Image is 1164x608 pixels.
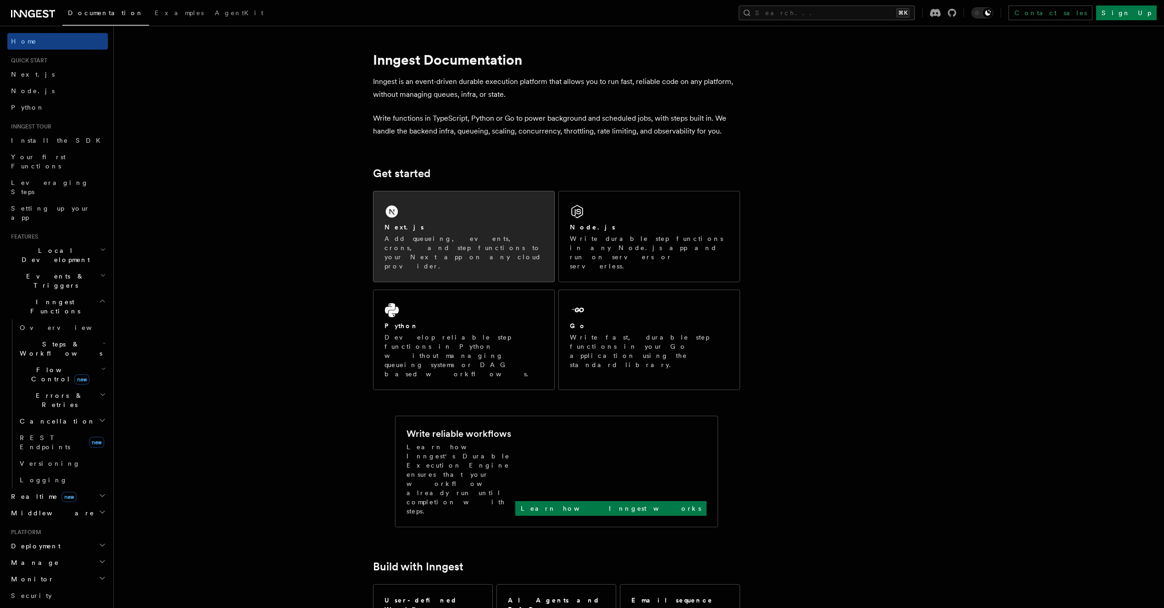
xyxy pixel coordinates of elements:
a: PythonDevelop reliable step functions in Python without managing queueing systems or DAG based wo... [373,290,555,390]
span: Middleware [7,508,95,518]
span: Leveraging Steps [11,179,89,195]
a: Setting up your app [7,200,108,226]
span: Events & Triggers [7,272,100,290]
span: Quick start [7,57,47,64]
h1: Inngest Documentation [373,51,740,68]
button: Search...⌘K [739,6,915,20]
p: Write durable step functions in any Node.js app and run on servers or serverless. [570,234,729,271]
span: Features [7,233,38,240]
a: Overview [16,319,108,336]
button: Deployment [7,538,108,554]
p: Write functions in TypeScript, Python or Go to power background and scheduled jobs, with steps bu... [373,112,740,138]
span: Versioning [20,460,80,467]
span: Setting up your app [11,205,90,221]
span: Steps & Workflows [16,340,102,358]
span: Documentation [68,9,144,17]
a: Build with Inngest [373,560,463,573]
span: Deployment [7,541,61,551]
button: Cancellation [16,413,108,430]
a: Contact sales [1008,6,1092,20]
span: Platform [7,529,41,536]
span: Security [11,592,52,599]
a: Python [7,99,108,116]
p: Inngest is an event-driven durable execution platform that allows you to run fast, reliable code ... [373,75,740,101]
p: Learn how Inngest works [521,504,701,513]
div: Inngest Functions [7,319,108,488]
span: Node.js [11,87,55,95]
span: AgentKit [215,9,263,17]
a: Logging [16,472,108,488]
a: Next.js [7,66,108,83]
h2: Go [570,321,586,330]
p: Add queueing, events, crons, and step functions to your Next app on any cloud provider. [384,234,543,271]
button: Flow Controlnew [16,362,108,387]
a: GoWrite fast, durable step functions in your Go application using the standard library. [558,290,740,390]
span: Flow Control [16,365,101,384]
a: Documentation [62,3,149,26]
span: Python [11,104,45,111]
span: Realtime [7,492,77,501]
button: Steps & Workflows [16,336,108,362]
span: Inngest tour [7,123,51,130]
h2: Python [384,321,418,330]
span: Install the SDK [11,137,106,144]
a: Security [7,587,108,604]
h2: Write reliable workflows [407,427,511,440]
span: Examples [155,9,204,17]
span: Overview [20,324,114,331]
a: REST Endpointsnew [16,430,108,455]
h2: Next.js [384,223,424,232]
a: Get started [373,167,430,180]
button: Local Development [7,242,108,268]
a: Versioning [16,455,108,472]
a: Your first Functions [7,149,108,174]
a: Node.jsWrite durable step functions in any Node.js app and run on servers or serverless. [558,191,740,282]
a: Learn how Inngest works [515,501,707,516]
span: new [89,437,104,448]
h2: Email sequence [631,596,713,605]
span: new [61,492,77,502]
span: Cancellation [16,417,95,426]
button: Errors & Retries [16,387,108,413]
a: Leveraging Steps [7,174,108,200]
button: Toggle dark mode [971,7,993,18]
a: Home [7,33,108,50]
span: Home [11,37,37,46]
span: REST Endpoints [20,434,70,451]
button: Realtimenew [7,488,108,505]
span: Manage [7,558,59,567]
span: new [74,374,89,385]
p: Develop reliable step functions in Python without managing queueing systems or DAG based workflows. [384,333,543,379]
a: Next.jsAdd queueing, events, crons, and step functions to your Next app on any cloud provider. [373,191,555,282]
kbd: ⌘K [897,8,909,17]
button: Middleware [7,505,108,521]
span: Errors & Retries [16,391,100,409]
span: Local Development [7,246,100,264]
button: Manage [7,554,108,571]
a: Install the SDK [7,132,108,149]
span: Monitor [7,575,54,584]
a: AgentKit [209,3,269,25]
button: Inngest Functions [7,294,108,319]
p: Write fast, durable step functions in your Go application using the standard library. [570,333,729,369]
a: Sign Up [1096,6,1157,20]
a: Examples [149,3,209,25]
button: Events & Triggers [7,268,108,294]
span: Logging [20,476,67,484]
h2: Node.js [570,223,615,232]
span: Your first Functions [11,153,66,170]
a: Node.js [7,83,108,99]
span: Next.js [11,71,55,78]
p: Learn how Inngest's Durable Execution Engine ensures that your workflow already run until complet... [407,442,515,516]
span: Inngest Functions [7,297,99,316]
button: Monitor [7,571,108,587]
